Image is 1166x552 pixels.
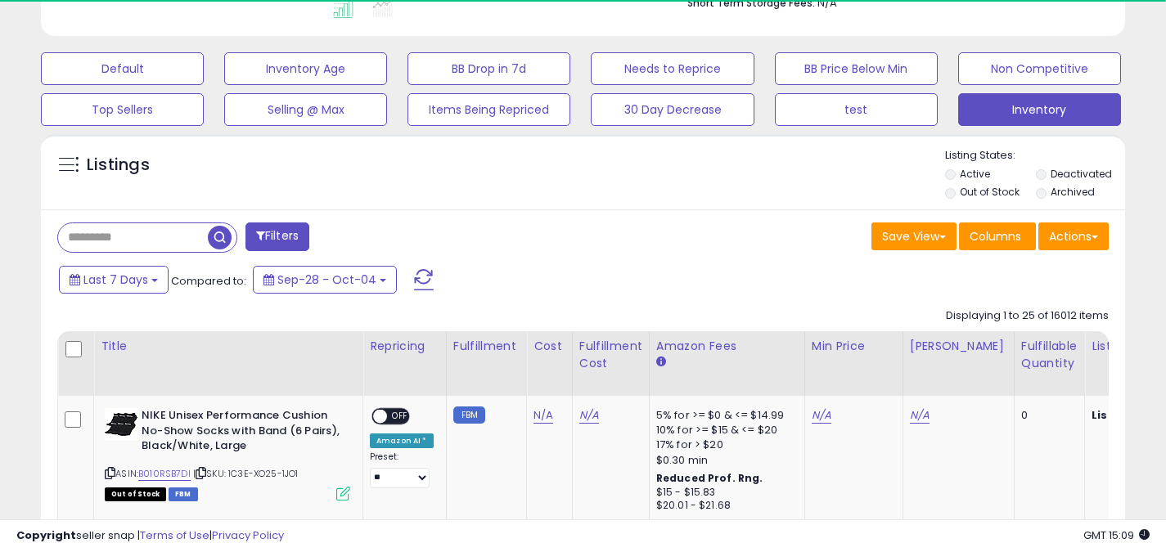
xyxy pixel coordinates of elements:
div: 10% for >= $15 & <= $20 [656,423,792,438]
div: Amazon Fees [656,338,798,355]
label: Out of Stock [960,185,1020,199]
label: Active [960,167,990,181]
div: Fulfillable Quantity [1021,338,1078,372]
button: Last 7 Days [59,266,169,294]
div: Min Price [812,338,896,355]
strong: Copyright [16,527,76,543]
div: ASIN: [105,408,350,499]
small: FBM [453,406,485,424]
div: Displaying 1 to 25 of 16012 items [946,308,1109,324]
b: NIKE Unisex Performance Cushion No-Show Socks with Band (6 Pairs), Black/White, Large [142,408,340,458]
button: BB Price Below Min [775,52,938,85]
a: B010RSB7DI [138,467,191,481]
button: Actions [1038,222,1109,250]
button: Columns [959,222,1036,250]
button: Items Being Repriced [407,93,570,126]
button: test [775,93,938,126]
a: N/A [812,407,831,424]
button: Sep-28 - Oct-04 [253,266,397,294]
h5: Listings [87,154,150,177]
button: 30 Day Decrease [591,93,754,126]
div: $20.01 - $21.68 [656,499,792,513]
div: Amazon AI * [370,433,434,448]
button: Default [41,52,204,85]
button: BB Drop in 7d [407,52,570,85]
span: Sep-28 - Oct-04 [277,272,376,288]
a: Terms of Use [140,527,209,543]
div: 5% for >= $0 & <= $14.99 [656,408,792,423]
button: Inventory [958,93,1121,126]
a: Privacy Policy [212,527,284,543]
div: Title [101,338,356,355]
label: Archived [1051,185,1095,199]
a: N/A [533,407,553,424]
a: N/A [910,407,930,424]
label: Deactivated [1051,167,1112,181]
p: Listing States: [945,148,1125,164]
div: [PERSON_NAME] [910,338,1007,355]
span: Columns [970,228,1021,245]
a: N/A [579,407,599,424]
b: Reduced Prof. Rng. [656,471,763,485]
button: Inventory Age [224,52,387,85]
div: seller snap | | [16,528,284,544]
span: | SKU: 1C3E-XO25-1JO1 [193,467,299,480]
div: Repricing [370,338,439,355]
div: $0.30 min [656,453,792,468]
button: Top Sellers [41,93,204,126]
button: Filters [245,222,309,251]
div: Fulfillment [453,338,520,355]
div: Cost [533,338,565,355]
div: 0 [1021,408,1072,423]
small: Amazon Fees. [656,355,666,370]
div: Preset: [370,451,434,488]
button: Save View [871,222,957,250]
span: FBM [169,487,198,501]
img: 51WAqdtyW8L._SL40_.jpg [105,408,137,441]
div: Fulfillment Cost [579,338,642,372]
button: Selling @ Max [224,93,387,126]
div: 17% for > $20 [656,438,792,452]
span: Last 7 Days [83,272,148,288]
span: All listings that are currently out of stock and unavailable for purchase on Amazon [105,487,166,501]
span: 2025-10-12 15:09 GMT [1083,527,1150,543]
button: Needs to Reprice [591,52,754,85]
button: Non Competitive [958,52,1121,85]
b: Listed Price: [1092,407,1166,423]
span: OFF [387,410,413,424]
span: Compared to: [171,273,246,289]
div: $15 - $15.83 [656,486,792,500]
